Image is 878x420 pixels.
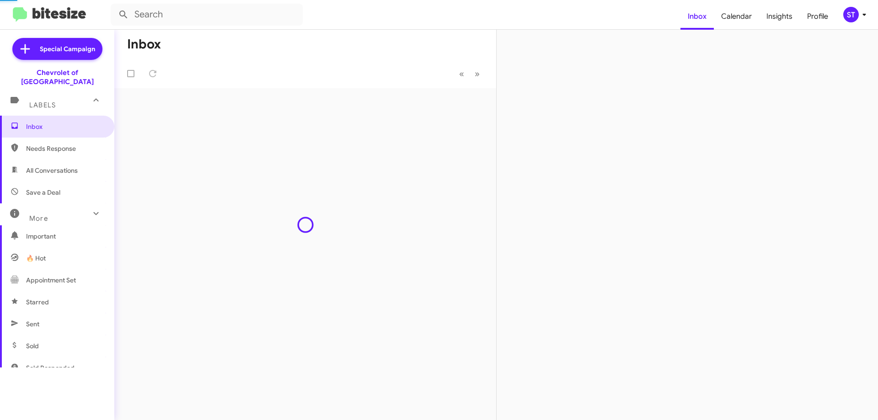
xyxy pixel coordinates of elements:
span: Needs Response [26,144,104,153]
a: Special Campaign [12,38,102,60]
span: Special Campaign [40,44,95,53]
nav: Page navigation example [454,64,485,83]
span: Important [26,232,104,241]
span: 🔥 Hot [26,254,46,263]
span: Sold [26,341,39,351]
span: « [459,68,464,80]
a: Inbox [680,3,714,30]
span: Appointment Set [26,276,76,285]
div: ST [843,7,859,22]
span: Inbox [26,122,104,131]
span: Sold Responded [26,363,75,372]
a: Profile [800,3,835,30]
span: Sent [26,319,39,329]
span: Starred [26,298,49,307]
span: Save a Deal [26,188,60,197]
span: More [29,214,48,223]
input: Search [111,4,303,26]
a: Insights [759,3,800,30]
span: All Conversations [26,166,78,175]
button: ST [835,7,868,22]
button: Next [469,64,485,83]
button: Previous [454,64,470,83]
a: Calendar [714,3,759,30]
span: » [475,68,480,80]
h1: Inbox [127,37,161,52]
span: Labels [29,101,56,109]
